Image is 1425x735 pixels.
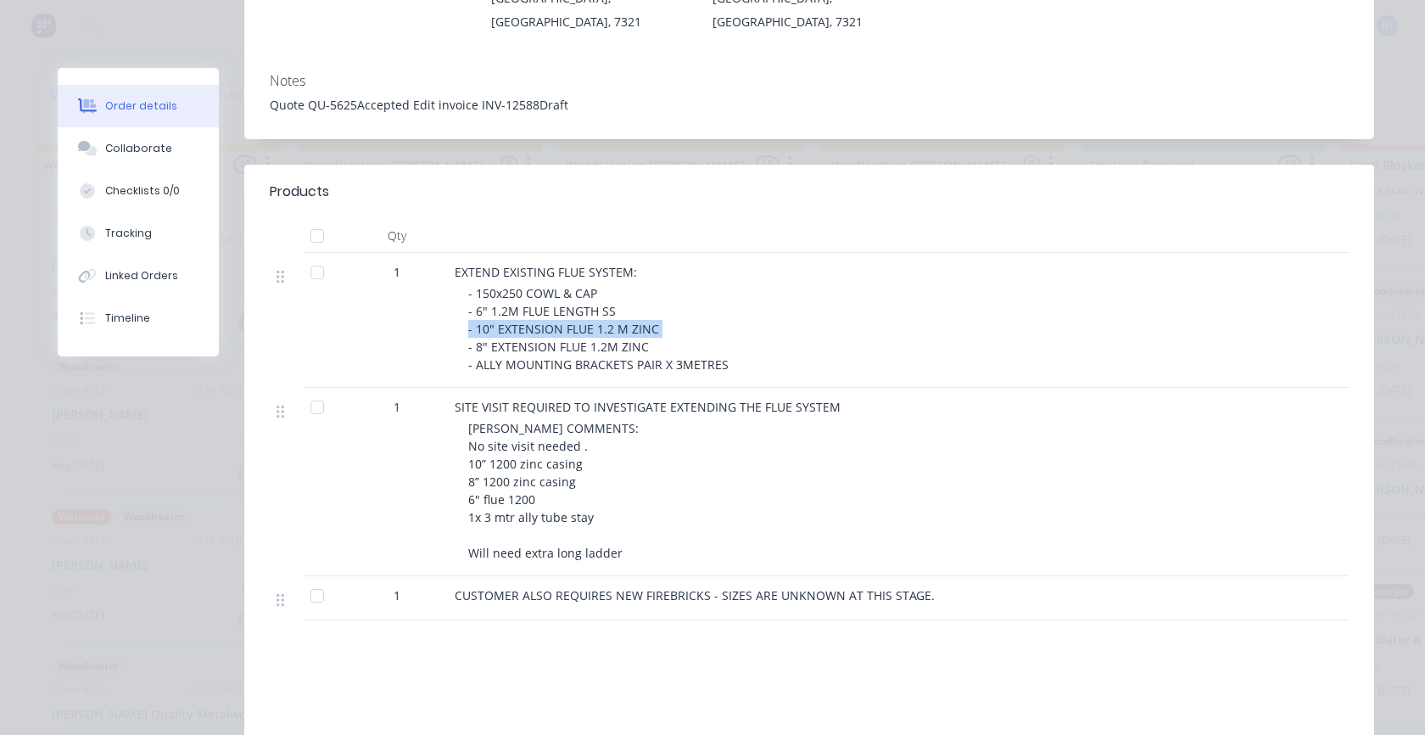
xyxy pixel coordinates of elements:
span: 1 [394,398,400,416]
div: Products [270,182,329,202]
div: Linked Orders [105,268,178,283]
div: Order details [105,98,177,114]
span: CUSTOMER ALSO REQUIRES NEW FIREBRICKS - SIZES ARE UNKNOWN AT THIS STAGE. [455,587,935,603]
button: Checklists 0/0 [58,170,219,212]
button: Tracking [58,212,219,255]
div: Qty [346,219,448,253]
div: Notes [270,73,1349,89]
button: Order details [58,85,219,127]
div: Collaborate [105,141,172,156]
span: EXTEND EXISTING FLUE SYSTEM: [455,264,637,280]
button: Timeline [58,297,219,339]
span: - 150x250 COWL & CAP - 6" 1.2M FLUE LENGTH SS - 10" EXTENSION FLUE 1.2 M ZINC - 8" EXTENSION FLUE... [468,285,729,373]
button: Linked Orders [58,255,219,297]
div: Checklists 0/0 [105,183,180,199]
div: Tracking [105,226,152,241]
div: Quote QU-5625Accepted Edit invoice INV-12588Draft [270,96,1349,114]
span: [PERSON_NAME] COMMENTS: No site visit needed . 10” 1200 zinc casing 8” 1200 zinc casing 6" flue 1... [468,420,639,561]
span: SITE VISIT REQUIRED TO INVESTIGATE EXTENDING THE FLUE SYSTEM [455,399,841,415]
span: 1 [394,586,400,604]
div: Timeline [105,311,150,326]
span: 1 [394,263,400,281]
button: Collaborate [58,127,219,170]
